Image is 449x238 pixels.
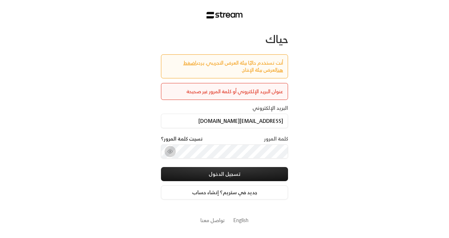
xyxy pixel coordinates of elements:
span: حياك [265,30,288,48]
a: نسيت كلمة المرور؟ [161,135,203,142]
a: اضغط هنا [183,58,283,74]
a: English [233,214,249,227]
div: أنت تستخدم حاليًا بيئة العرض التجريبي. يرجى لعرض بيئة الإنتاج. [166,59,283,73]
div: عنوان البريد الإلكتروني أو كلمة المرور غير صحيحة [166,88,283,95]
label: البريد الإلكتروني [252,105,288,112]
a: جديد في ستريم؟ إنشاء حساب [161,185,288,200]
button: تسجيل الدخول [161,167,288,181]
label: كلمة المرور [264,135,288,142]
button: toggle password visibility [164,146,176,157]
a: تواصل معنا [200,216,225,225]
img: Stream Logo [206,12,243,19]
